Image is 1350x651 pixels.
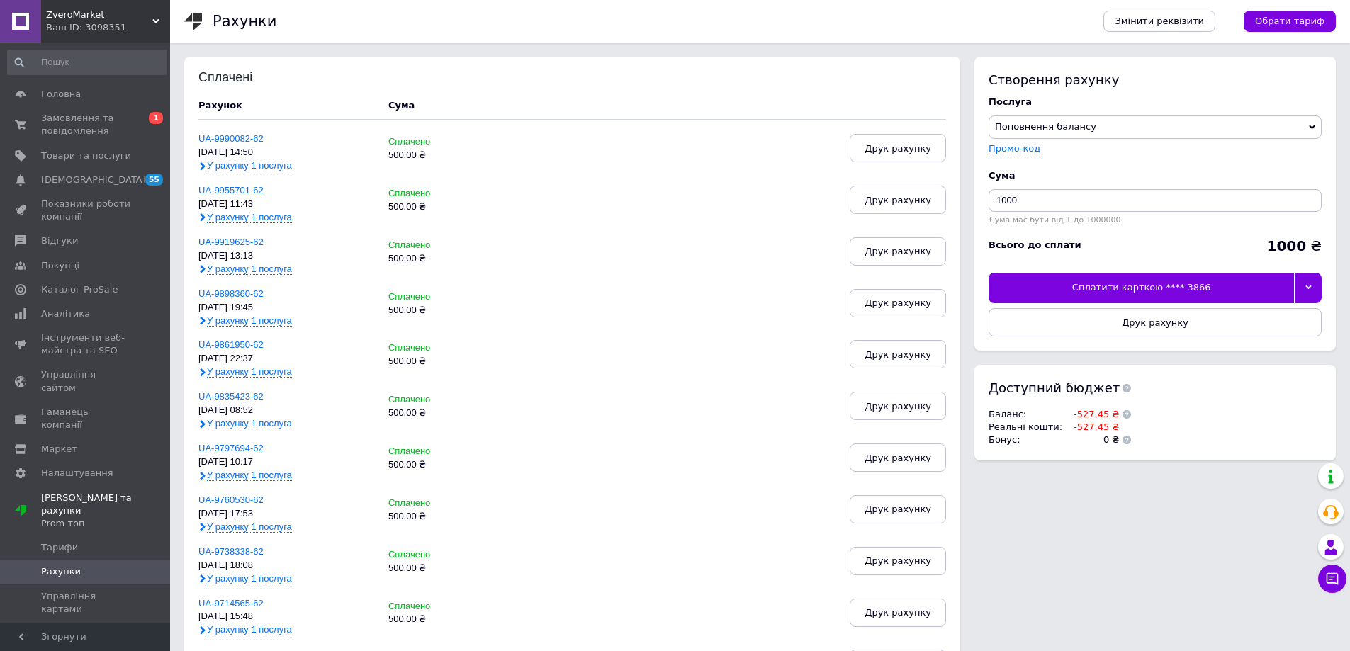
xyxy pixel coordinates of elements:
span: Друк рахунку [1122,317,1188,328]
span: Покупці [41,259,79,272]
span: Маркет [41,443,77,455]
div: Рахунок [198,99,374,112]
button: Друк рахунку [850,495,946,523]
button: Друк рахунку [850,340,946,368]
div: Ваш ID: 3098351 [46,21,170,34]
span: Друк рахунку [865,298,931,308]
span: Доступний бюджет [989,379,1120,397]
div: 500.00 ₴ [388,254,508,264]
span: [DEMOGRAPHIC_DATA] [41,174,146,186]
a: UA-9714565-62 [198,598,264,608]
div: 500.00 ₴ [388,408,508,419]
div: Сплачено [388,601,508,612]
span: Обрати тариф [1255,15,1324,28]
span: 1 [149,112,163,124]
span: У рахунку 1 послуга [207,470,292,481]
h1: Рахунки [213,13,276,30]
span: Аналітика [41,307,90,320]
span: У рахунку 1 послуга [207,521,292,533]
div: [DATE] 14:50 [198,147,374,158]
span: Замовлення та повідомлення [41,112,131,137]
div: Послуга [989,96,1322,108]
div: [DATE] 19:45 [198,302,374,313]
div: Сплачено [388,292,508,302]
a: UA-9861950-62 [198,339,264,350]
span: У рахунку 1 послуга [207,160,292,171]
span: Тарифи [41,541,78,554]
span: Відгуки [41,234,78,247]
div: [DATE] 13:13 [198,251,374,261]
span: У рахунку 1 послуга [207,315,292,327]
div: Сплатити карткою **** 3866 [989,273,1294,302]
span: Друк рахунку [865,349,931,360]
span: Каталог ProSale [41,283,118,296]
span: Друк рахунку [865,401,931,412]
div: [DATE] 08:52 [198,405,374,416]
div: 500.00 ₴ [388,150,508,161]
a: UA-9955701-62 [198,185,264,196]
span: У рахунку 1 послуга [207,624,292,635]
span: Головна [41,88,81,101]
div: Сплачено [388,240,508,251]
div: 500.00 ₴ [388,356,508,367]
span: Управління сайтом [41,368,131,394]
div: 500.00 ₴ [388,511,508,522]
span: ZveroMarket [46,9,152,21]
span: Показники роботи компанії [41,198,131,223]
span: Поповнення балансу [995,121,1096,132]
button: Друк рахунку [850,186,946,214]
td: -527.45 ₴ [1066,408,1119,421]
span: Друк рахунку [865,195,931,205]
td: Бонус : [989,434,1066,446]
td: -527.45 ₴ [1066,421,1119,434]
div: 500.00 ₴ [388,305,508,316]
div: Сплачено [388,343,508,353]
button: Друк рахунку [850,289,946,317]
a: UA-9835423-62 [198,391,264,402]
span: Друк рахунку [865,504,931,514]
span: Друк рахунку [865,246,931,256]
span: Друк рахунку [865,453,931,463]
div: Cума [989,169,1322,182]
div: [DATE] 10:17 [198,457,374,468]
span: Рахунки [41,565,81,578]
span: Друк рахунку [865,607,931,618]
span: 55 [145,174,163,186]
span: Інструменти веб-майстра та SEO [41,332,131,357]
a: UA-9797694-62 [198,443,264,453]
span: У рахунку 1 послуга [207,212,292,223]
a: UA-9760530-62 [198,494,264,505]
div: [DATE] 22:37 [198,353,374,364]
span: У рахунку 1 послуга [207,418,292,429]
span: У рахунку 1 послуга [207,264,292,275]
div: Сума має бути від 1 до 1000000 [989,215,1322,225]
span: Управління картами [41,590,131,616]
div: Cума [388,99,415,112]
a: UA-9990082-62 [198,133,264,144]
button: Друк рахунку [850,599,946,627]
button: Друк рахунку [989,308,1322,336]
div: 500.00 ₴ [388,460,508,470]
td: Реальні кошти : [989,421,1066,434]
span: Налаштування [41,467,113,480]
input: Введіть суму [989,189,1322,212]
button: Друк рахунку [850,237,946,266]
span: Друк рахунку [865,143,931,154]
span: Гаманець компанії [41,406,131,431]
button: Друк рахунку [850,392,946,420]
span: У рахунку 1 послуга [207,573,292,584]
button: Друк рахунку [850,134,946,162]
div: 500.00 ₴ [388,614,508,625]
span: Товари та послуги [41,149,131,162]
div: 500.00 ₴ [388,563,508,574]
input: Пошук [7,50,167,75]
span: Друк рахунку [865,555,931,566]
div: Всього до сплати [989,239,1081,251]
div: Сплачено [388,446,508,457]
div: Prom топ [41,517,170,530]
b: 1000 [1266,237,1306,254]
div: Створення рахунку [989,71,1322,89]
div: 500.00 ₴ [388,202,508,213]
button: Друк рахунку [850,443,946,472]
div: [DATE] 11:43 [198,199,374,210]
